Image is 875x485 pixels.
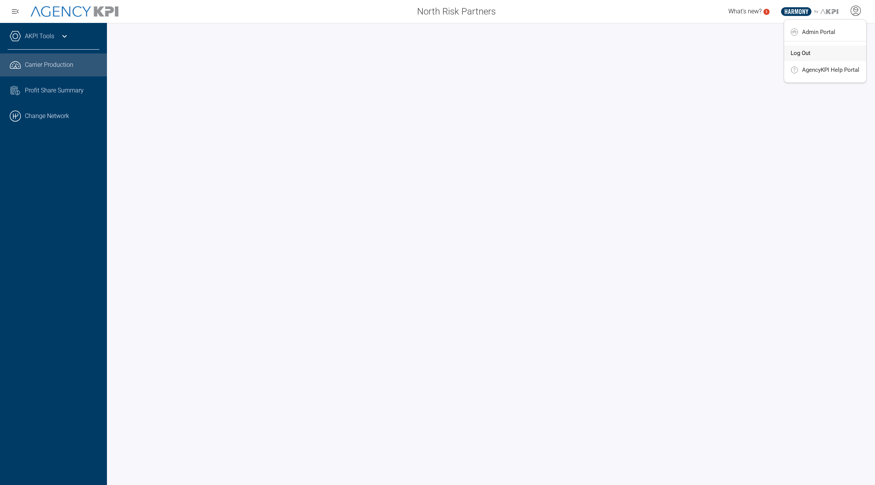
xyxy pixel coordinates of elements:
[31,6,118,17] img: AgencyKPI
[763,9,770,15] a: 1
[802,67,859,73] span: AgencyKPI Help Portal
[791,50,810,56] span: Log Out
[765,10,768,14] text: 1
[728,8,762,15] span: What's new?
[25,32,54,41] a: AKPI Tools
[417,5,496,18] span: North Risk Partners
[802,29,835,35] span: Admin Portal
[25,86,84,95] span: Profit Share Summary
[25,60,73,70] span: Carrier Production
